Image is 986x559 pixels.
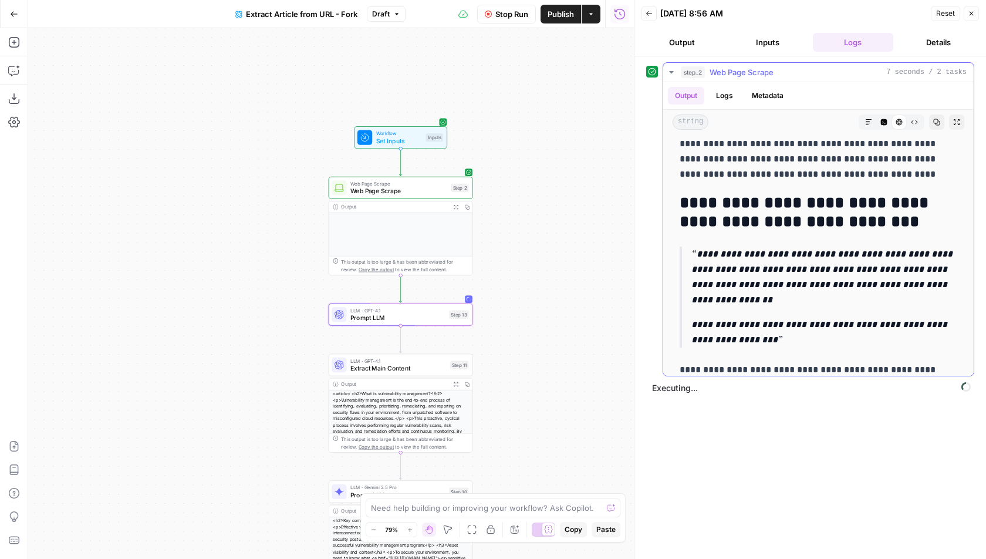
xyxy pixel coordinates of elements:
div: Step 2 [451,184,468,192]
span: Web Page Scrape [350,186,447,196]
span: LLM · GPT-4.1 [350,357,447,365]
span: Copy the output [358,444,393,450]
button: Inputs [727,33,808,52]
div: Inputs [426,133,443,142]
span: Web Page Scrape [710,66,774,78]
span: Copy the output [358,267,393,272]
g: Edge from step_11 to step_10 [399,452,402,480]
span: Paste [596,524,616,535]
span: Extract Article from URL - Fork [246,8,357,20]
button: Copy [560,522,587,537]
button: Details [898,33,979,52]
button: 7 seconds / 2 tasks [663,63,974,82]
button: Extract Article from URL - Fork [228,5,364,23]
span: LLM · GPT-4.1 [350,307,445,314]
span: Stop Run [495,8,528,20]
button: Output [668,87,704,105]
button: Reset [931,6,960,21]
span: Set Inputs [376,136,423,146]
span: Copy [565,524,582,535]
span: Workflow [376,130,423,137]
div: WorkflowSet InputsInputs [329,126,473,149]
div: This output is too large & has been abbreviated for review. to view the full content. [341,258,468,273]
button: Logs [709,87,740,105]
span: Web Page Scrape [350,180,447,187]
div: Step 10 [449,487,468,496]
span: LLM · Gemini 2.5 Pro [350,484,445,491]
g: Edge from step_2 to step_13 [399,275,402,302]
div: LLM · GPT-4.1Extract Main ContentStep 11Output<article> <h2>What is vulnerability management?</h2... [329,353,473,452]
div: Step 11 [450,361,469,369]
span: Draft [372,9,390,19]
button: Paste [592,522,620,537]
div: This output is too large & has been abbreviated for review. to view the full content. [341,435,468,450]
button: Stop Run [477,5,536,23]
span: Prompt LLM [350,313,445,322]
span: Prompt LLM [350,490,445,500]
span: Publish [548,8,574,20]
span: Reset [936,8,955,19]
g: Edge from step_13 to step_11 [399,325,402,353]
span: 7 seconds / 2 tasks [886,67,967,78]
span: step_2 [681,66,705,78]
span: Extract Main Content [350,363,447,373]
button: Logs [813,33,894,52]
div: Output [341,380,447,388]
div: Output [341,203,447,211]
div: Output [341,507,447,515]
span: string [673,115,708,130]
div: Web Page ScrapeWeb Page ScrapeStep 2OutputThis output is too large & has been abbreviated for rev... [329,177,473,275]
span: Executing... [649,379,974,398]
g: Edge from start to step_2 [399,149,402,176]
button: Metadata [745,87,791,105]
div: 7 seconds / 2 tasks [663,82,974,376]
button: Draft [367,6,406,22]
button: Output [641,33,722,52]
button: Publish [541,5,581,23]
div: LLM · GPT-4.1Prompt LLMStep 13 [329,304,473,326]
div: Step 13 [449,311,468,319]
span: 79% [385,525,398,534]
